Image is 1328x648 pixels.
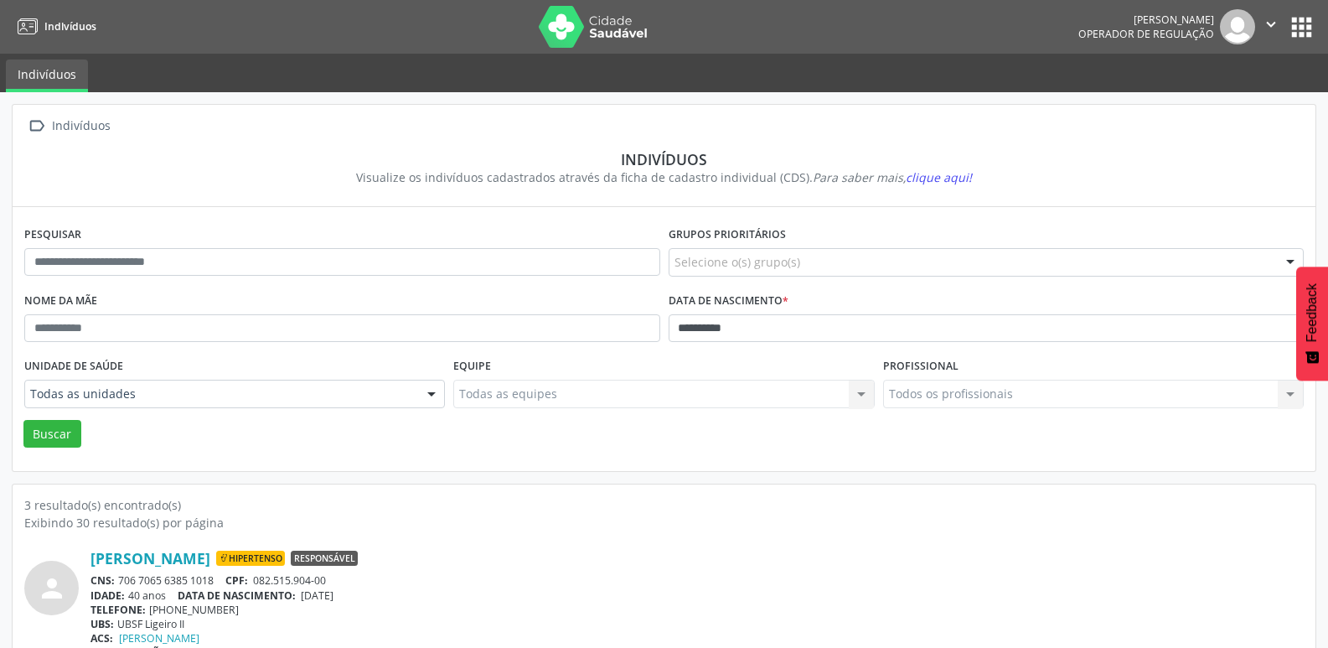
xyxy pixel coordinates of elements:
span: CNS: [90,573,115,588]
div: 706 7065 6385 1018 [90,573,1304,588]
a: Indivíduos [12,13,96,40]
span: Hipertenso [216,551,285,566]
div: Visualize os indivíduos cadastrados através da ficha de cadastro individual (CDS). [36,168,1292,186]
span: Selecione o(s) grupo(s) [674,253,800,271]
label: Data de nascimento [669,288,788,314]
label: Unidade de saúde [24,354,123,380]
span: TELEFONE: [90,603,146,617]
label: Grupos prioritários [669,222,786,248]
a:  Indivíduos [24,114,113,138]
img: img [1220,9,1255,44]
a: [PERSON_NAME] [119,631,199,645]
span: CPF: [225,573,248,588]
label: Equipe [453,354,491,380]
button: Feedback - Mostrar pesquisa [1296,267,1328,381]
div: 3 resultado(s) encontrado(s) [24,496,1304,514]
div: Indivíduos [49,114,113,138]
div: [PERSON_NAME] [1078,13,1214,27]
span: Operador de regulação [1078,27,1214,41]
span: ACS: [90,631,113,645]
div: Exibindo 30 resultado(s) por página [24,514,1304,531]
i:  [24,114,49,138]
div: Indivíduos [36,150,1292,168]
span: IDADE: [90,588,125,603]
span: clique aqui! [906,169,972,185]
span: DATA DE NASCIMENTO: [178,588,296,603]
i: person [37,573,67,604]
label: Nome da mãe [24,288,97,314]
i:  [1262,15,1280,34]
i: Para saber mais, [813,169,972,185]
a: [PERSON_NAME] [90,549,210,568]
button: apps [1287,13,1316,42]
div: UBSF Ligeiro II [90,617,1304,631]
span: UBS: [90,617,114,631]
button: Buscar [23,420,81,448]
div: 40 anos [90,588,1304,603]
label: Profissional [883,354,959,380]
span: 082.515.904-00 [253,573,326,588]
span: Indivíduos [44,19,96,34]
a: Indivíduos [6,60,88,92]
div: [PHONE_NUMBER] [90,603,1304,617]
button:  [1255,9,1287,44]
span: Feedback [1305,283,1320,342]
span: Responsável [291,551,358,566]
span: [DATE] [301,588,333,603]
label: Pesquisar [24,222,81,248]
span: Todas as unidades [30,386,411,402]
